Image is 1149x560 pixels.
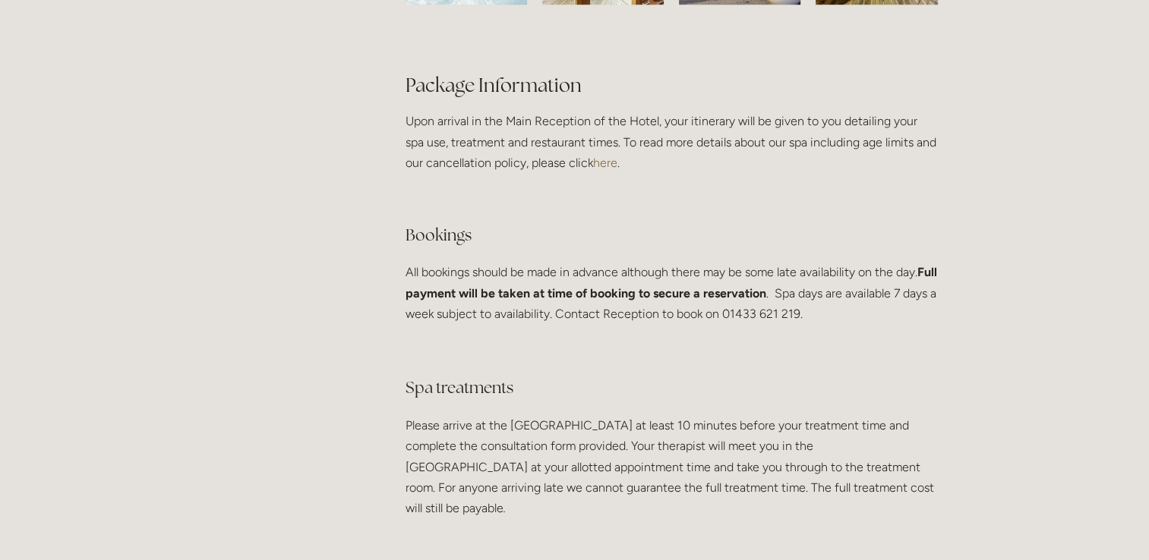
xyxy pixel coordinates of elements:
[406,111,938,173] p: Upon arrival in the Main Reception of the Hotel, your itinerary will be given to you detailing yo...
[593,155,617,169] a: here
[406,46,938,99] h2: Package Information
[503,500,506,514] em: .
[406,261,938,323] p: All bookings should be made in advance although there may be some late availability on the day. ....
[406,372,938,402] h3: Spa treatments
[406,189,938,250] h3: Bookings
[406,414,938,518] p: Please arrive at the [GEOGRAPHIC_DATA] at least 10 minutes before your treatment time and complet...
[406,264,940,299] strong: Full payment will be taken at time of booking to secure a reservation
